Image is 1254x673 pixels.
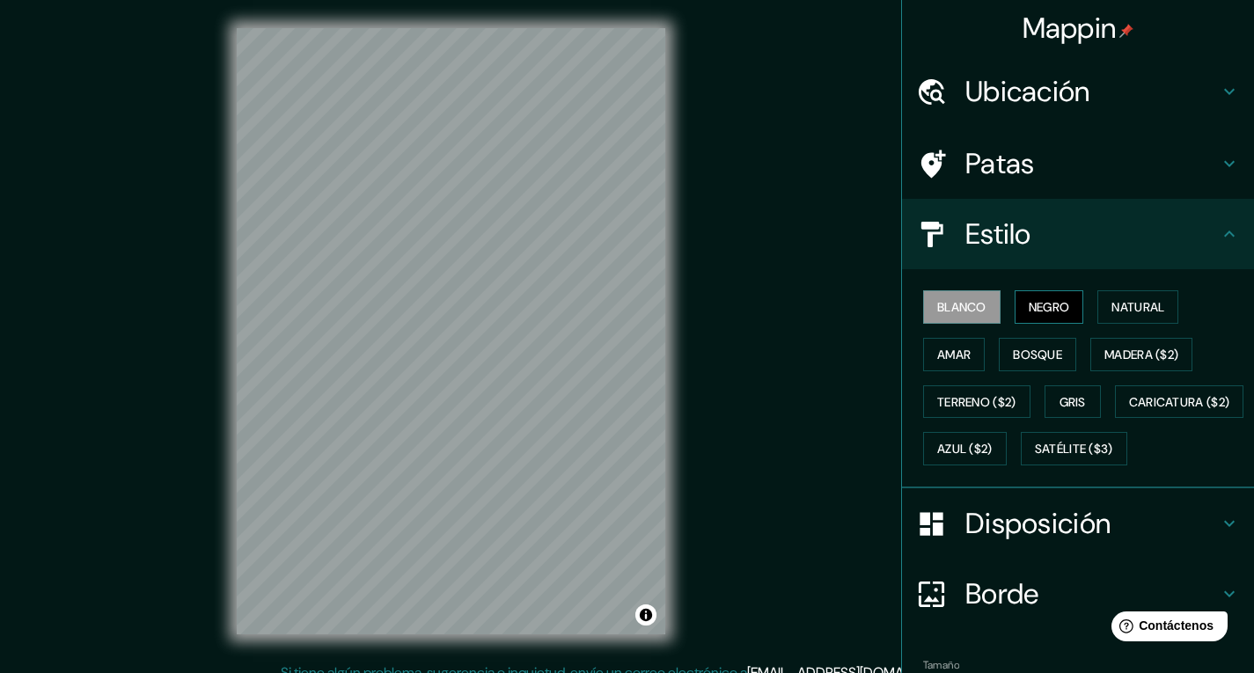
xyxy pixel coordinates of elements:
[1129,394,1230,410] font: Caricatura ($2)
[1097,604,1235,654] iframe: Lanzador de widgets de ayuda
[902,559,1254,629] div: Borde
[902,199,1254,269] div: Estilo
[1021,432,1127,465] button: Satélite ($3)
[937,299,986,315] font: Blanco
[937,442,993,457] font: Azul ($2)
[937,347,971,362] font: Amar
[1111,299,1164,315] font: Natural
[923,338,985,371] button: Amar
[902,128,1254,199] div: Patas
[1090,338,1192,371] button: Madera ($2)
[937,394,1016,410] font: Terreno ($2)
[1119,24,1133,38] img: pin-icon.png
[1035,442,1113,457] font: Satélite ($3)
[965,575,1039,612] font: Borde
[923,385,1030,419] button: Terreno ($2)
[965,216,1031,252] font: Estilo
[965,73,1090,110] font: Ubicación
[965,145,1035,182] font: Patas
[923,432,1007,465] button: Azul ($2)
[1013,347,1062,362] font: Bosque
[965,505,1111,542] font: Disposición
[1023,10,1117,47] font: Mappin
[635,604,656,625] button: Activar o desactivar atribución
[1097,290,1178,324] button: Natural
[923,290,1001,324] button: Blanco
[1104,347,1178,362] font: Madera ($2)
[902,488,1254,559] div: Disposición
[902,56,1254,127] div: Ubicación
[1029,299,1070,315] font: Negro
[1115,385,1244,419] button: Caricatura ($2)
[923,658,959,672] font: Tamaño
[237,28,665,634] canvas: Mapa
[1060,394,1086,410] font: Gris
[999,338,1076,371] button: Bosque
[1015,290,1084,324] button: Negro
[1045,385,1101,419] button: Gris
